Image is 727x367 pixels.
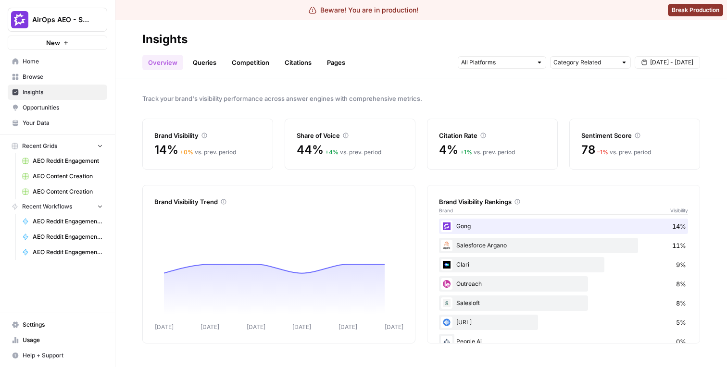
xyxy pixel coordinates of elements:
[8,100,107,115] a: Opportunities
[338,323,357,330] tspan: [DATE]
[441,317,452,328] img: khqciriqz2uga3pxcoz8d1qji9pc
[142,32,188,47] div: Insights
[142,55,183,70] a: Overview
[33,217,103,226] span: AEO Reddit Engagement - Fork
[8,332,107,348] a: Usage
[676,279,686,289] span: 8%
[226,55,275,70] a: Competition
[670,207,688,214] span: Visibility
[33,232,103,241] span: AEO Reddit Engagement - Fork
[597,148,608,156] span: – 1 %
[460,148,515,157] div: vs. prev. period
[155,323,174,330] tspan: [DATE]
[460,148,472,156] span: + 1 %
[23,73,103,81] span: Browse
[439,315,688,330] div: [URL]
[439,238,688,253] div: Salesforce Argano
[279,55,317,70] a: Citations
[23,88,103,97] span: Insights
[23,103,103,112] span: Opportunities
[142,94,700,103] span: Track your brand's visibility performance across answer engines with comprehensive metrics.
[441,259,452,270] img: h6qlr8a97mop4asab8l5qtldq2wv
[18,169,107,184] a: AEO Content Creation
[8,54,107,69] a: Home
[597,148,651,157] div: vs. prev. period
[23,119,103,127] span: Your Data
[325,148,381,157] div: vs. prev. period
[187,55,222,70] a: Queries
[676,298,686,308] span: 8%
[439,257,688,272] div: Clari
[18,214,107,229] a: AEO Reddit Engagement - Fork
[441,240,452,251] img: e001jt87q6ctylcrzboubucy6uux
[8,8,107,32] button: Workspace: AirOps AEO - Single Brand (Gong)
[8,348,107,363] button: Help + Support
[33,172,103,181] span: AEO Content Creation
[292,323,311,330] tspan: [DATE]
[201,323,219,330] tspan: [DATE]
[581,131,688,140] div: Sentiment Score
[441,297,452,309] img: vpq3xj2nnch2e2ivhsgwmf7hbkjf
[439,276,688,292] div: Outreach
[441,278,452,290] img: w5j8drkl6vorx9oircl0z03rjk9p
[8,139,107,153] button: Recent Grids
[11,11,28,28] img: AirOps AEO - Single Brand (Gong) Logo
[154,131,261,140] div: Brand Visibility
[23,336,103,344] span: Usage
[33,157,103,165] span: AEO Reddit Engagement
[676,318,686,327] span: 5%
[23,320,103,329] span: Settings
[650,58,693,67] span: [DATE] - [DATE]
[18,229,107,245] a: AEO Reddit Engagement - Fork
[154,142,178,158] span: 14%
[309,5,418,15] div: Beware! You are in production!
[33,187,103,196] span: AEO Content Creation
[8,69,107,85] a: Browse
[22,202,72,211] span: Recent Workflows
[23,57,103,66] span: Home
[581,142,595,158] span: 78
[8,85,107,100] a: Insights
[635,56,700,69] button: [DATE] - [DATE]
[18,153,107,169] a: AEO Reddit Engagement
[154,197,403,207] div: Brand Visibility Trend
[439,219,688,234] div: Gong
[8,199,107,214] button: Recent Workflows
[180,148,193,156] span: + 0 %
[18,184,107,199] a: AEO Content Creation
[32,15,90,24] span: AirOps AEO - Single Brand (Gong)
[439,131,546,140] div: Citation Rate
[553,58,617,67] input: Category Related
[247,323,265,330] tspan: [DATE]
[441,336,452,347] img: m91aa644vh47mb0y152o0kapheco
[325,148,338,156] span: + 4 %
[672,221,686,231] span: 14%
[297,131,403,140] div: Share of Voice
[46,38,60,48] span: New
[385,323,403,330] tspan: [DATE]
[180,148,236,157] div: vs. prev. period
[22,142,57,150] span: Recent Grids
[439,197,688,207] div: Brand Visibility Rankings
[439,142,458,158] span: 4%
[676,260,686,269] span: 9%
[461,58,532,67] input: All Platforms
[439,295,688,311] div: Salesloft
[668,4,723,16] button: Break Production
[8,115,107,131] a: Your Data
[8,36,107,50] button: New
[439,334,688,349] div: People Ai
[18,245,107,260] a: AEO Reddit Engagement - Fork
[439,207,453,214] span: Brand
[23,351,103,360] span: Help + Support
[672,241,686,250] span: 11%
[676,337,686,346] span: 0%
[297,142,323,158] span: 44%
[33,248,103,257] span: AEO Reddit Engagement - Fork
[672,6,719,14] span: Break Production
[321,55,351,70] a: Pages
[8,317,107,332] a: Settings
[441,220,452,232] img: w6cjb6u2gvpdnjw72qw8i2q5f3eb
